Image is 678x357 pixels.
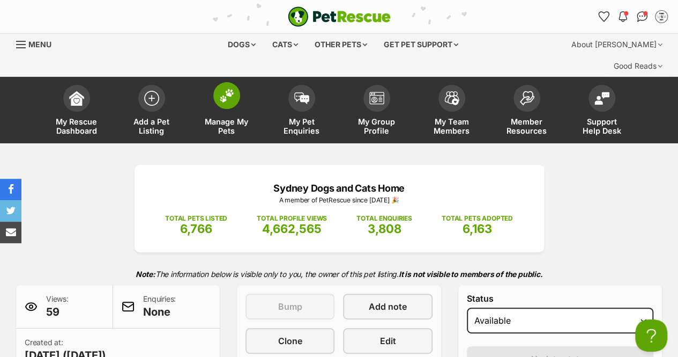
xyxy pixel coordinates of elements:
[39,79,114,143] a: My Rescue Dashboard
[203,117,251,135] span: Manage My Pets
[278,117,326,135] span: My Pet Enquiries
[653,8,670,25] button: My account
[165,214,227,223] p: TOTAL PETS LISTED
[53,117,101,135] span: My Rescue Dashboard
[28,40,51,49] span: Menu
[368,222,401,236] span: 3,808
[595,8,670,25] ul: Account quick links
[635,319,667,352] iframe: Help Scout Beacon - Open
[16,263,662,285] p: The information below is visible only to you, the owner of this pet listing.
[619,11,627,22] img: notifications-46538b983faf8c2785f20acdc204bb7945ddae34d4c08c2a6579f10ce5e182be.svg
[219,89,234,103] img: manage-my-pets-icon-02211641906a0b7f246fdf0571729dbe1e7629f14944591b6c1af311fb30b64b.svg
[245,328,334,354] a: Clone
[444,91,459,105] img: team-members-icon-5396bd8760b3fe7c0b43da4ab00e1e3bb1a5d9ba89233759b79545d2d3fc5d0d.svg
[369,300,407,313] span: Add note
[278,334,302,347] span: Clone
[143,304,176,319] span: None
[578,117,626,135] span: Support Help Desk
[343,294,432,319] a: Add note
[128,117,176,135] span: Add a Pet Listing
[634,8,651,25] a: Conversations
[489,79,564,143] a: Member Resources
[595,8,612,25] a: Favourites
[428,117,476,135] span: My Team Members
[278,300,302,313] span: Bump
[288,6,391,27] a: PetRescue
[220,34,263,55] div: Dogs
[46,294,69,319] p: Views:
[257,214,327,223] p: TOTAL PROFILE VIEWS
[614,8,631,25] button: Notifications
[519,91,534,105] img: member-resources-icon-8e73f808a243e03378d46382f2149f9095a855e16c252ad45f914b54edf8863c.svg
[356,214,412,223] p: TOTAL ENQUIRIES
[265,34,306,55] div: Cats
[262,222,322,236] span: 4,662,565
[339,79,414,143] a: My Group Profile
[143,294,176,319] p: Enquiries:
[594,92,609,105] img: help-desk-icon-fdf02630f3aa405de69fd3d07c3f3aa587a6932b1a1747fa1d2bba05be0121f9.svg
[151,195,528,205] p: A member of PetRescue since [DATE] 🎉
[442,214,513,223] p: TOTAL PETS ADOPTED
[264,79,339,143] a: My Pet Enquiries
[180,222,212,236] span: 6,766
[294,92,309,104] img: pet-enquiries-icon-7e3ad2cf08bfb03b45e93fb7055b45f3efa6380592205ae92323e6603595dc1f.svg
[245,294,334,319] button: Bump
[46,304,69,319] span: 59
[114,79,189,143] a: Add a Pet Listing
[144,91,159,106] img: add-pet-listing-icon-0afa8454b4691262ce3f59096e99ab1cd57d4a30225e0717b998d2c9b9846f56.svg
[414,79,489,143] a: My Team Members
[369,92,384,105] img: group-profile-icon-3fa3cf56718a62981997c0bc7e787c4b2cf8bcc04b72c1350f741eb67cf2f40e.svg
[399,269,543,279] strong: It is not visible to members of the public.
[151,181,528,195] p: Sydney Dogs and Cats Home
[353,117,401,135] span: My Group Profile
[656,11,667,22] img: Sydney Dogs and Cats Home profile pic
[564,34,670,55] div: About [PERSON_NAME]
[136,269,155,279] strong: Note:
[467,294,653,303] label: Status
[463,222,492,236] span: 6,163
[376,34,466,55] div: Get pet support
[343,328,432,354] a: Edit
[606,55,670,77] div: Good Reads
[307,34,375,55] div: Other pets
[564,79,639,143] a: Support Help Desk
[288,6,391,27] img: logo-e224e6f780fb5917bec1dbf3a21bbac754714ae5b6737aabdf751b685950b380.svg
[503,117,551,135] span: Member Resources
[637,11,648,22] img: chat-41dd97257d64d25036548639549fe6c8038ab92f7586957e7f3b1b290dea8141.svg
[189,79,264,143] a: Manage My Pets
[69,91,84,106] img: dashboard-icon-eb2f2d2d3e046f16d808141f083e7271f6b2e854fb5c12c21221c1fb7104beca.svg
[16,34,59,53] a: Menu
[380,334,396,347] span: Edit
